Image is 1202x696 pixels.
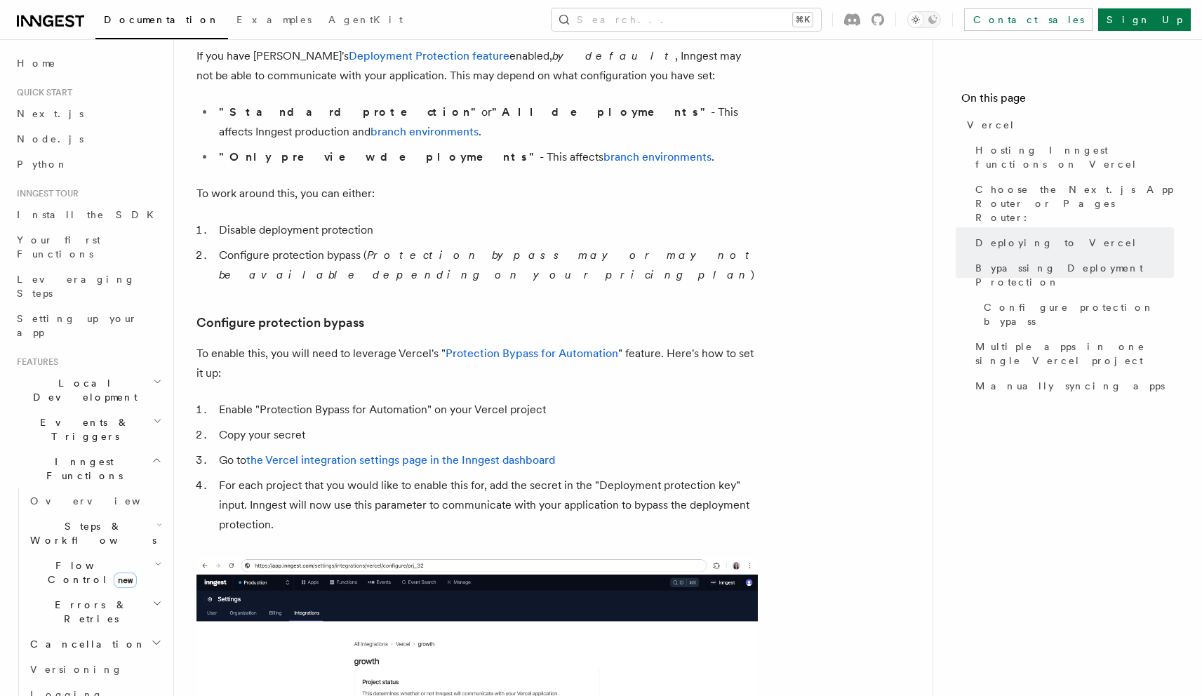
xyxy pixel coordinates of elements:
[196,313,364,333] a: Configure protection bypass
[215,102,758,142] li: or - This affects Inngest production and .
[219,248,756,281] em: Protection bypass may or may not be available depending on your pricing plan
[975,340,1174,368] span: Multiple apps in one single Vercel project
[328,14,403,25] span: AgentKit
[236,14,312,25] span: Examples
[1098,8,1191,31] a: Sign Up
[196,184,758,203] p: To work around this, you can either:
[552,8,821,31] button: Search...⌘K
[215,450,758,470] li: Go to
[215,246,758,285] li: Configure protection bypass ( )
[11,410,165,449] button: Events & Triggers
[349,49,509,62] a: Deployment Protection feature
[961,112,1174,138] a: Vercel
[25,637,146,651] span: Cancellation
[11,306,165,345] a: Setting up your app
[970,255,1174,295] a: Bypassing Deployment Protection
[219,150,540,163] strong: "Only preview deployments"
[228,4,320,38] a: Examples
[114,573,137,588] span: new
[11,370,165,410] button: Local Development
[970,373,1174,399] a: Manually syncing apps
[11,376,153,404] span: Local Development
[17,108,84,119] span: Next.js
[25,598,152,626] span: Errors & Retries
[17,56,56,70] span: Home
[17,274,135,299] span: Leveraging Steps
[552,49,675,62] em: by default
[446,347,618,360] a: Protection Bypass for Automation
[246,453,555,467] a: the Vercel integration settings page in the Inngest dashboard
[11,87,72,98] span: Quick start
[11,51,165,76] a: Home
[11,126,165,152] a: Node.js
[17,313,138,338] span: Setting up your app
[975,236,1137,250] span: Deploying to Vercel
[970,230,1174,255] a: Deploying to Vercel
[11,455,152,483] span: Inngest Functions
[970,334,1174,373] a: Multiple apps in one single Vercel project
[11,415,153,443] span: Events & Triggers
[11,188,79,199] span: Inngest tour
[25,553,165,592] button: Flow Controlnew
[215,476,758,535] li: For each project that you would like to enable this for, add the secret in the "Deployment protec...
[967,118,1015,132] span: Vercel
[975,182,1174,225] span: Choose the Next.js App Router or Pages Router:
[17,133,84,145] span: Node.js
[196,46,758,86] p: If you have [PERSON_NAME]'s enabled, , Inngest may not be able to communicate with your applicati...
[215,425,758,445] li: Copy your secret
[25,592,165,631] button: Errors & Retries
[961,90,1174,112] h4: On this page
[11,101,165,126] a: Next.js
[196,344,758,383] p: To enable this, you will need to leverage Vercel's " " feature. Here's how to set it up:
[11,152,165,177] a: Python
[964,8,1093,31] a: Contact sales
[492,105,711,119] strong: "All deployments"
[25,657,165,682] a: Versioning
[11,202,165,227] a: Install the SDK
[975,261,1174,289] span: Bypassing Deployment Protection
[975,143,1174,171] span: Hosting Inngest functions on Vercel
[17,159,68,170] span: Python
[104,14,220,25] span: Documentation
[11,267,165,306] a: Leveraging Steps
[25,514,165,553] button: Steps & Workflows
[215,220,758,240] li: Disable deployment protection
[30,495,175,507] span: Overview
[793,13,813,27] kbd: ⌘K
[17,234,100,260] span: Your first Functions
[25,519,156,547] span: Steps & Workflows
[975,379,1165,393] span: Manually syncing apps
[11,449,165,488] button: Inngest Functions
[30,664,123,675] span: Versioning
[215,400,758,420] li: Enable "Protection Bypass for Automation" on your Vercel project
[978,295,1174,334] a: Configure protection bypass
[25,488,165,514] a: Overview
[17,209,162,220] span: Install the SDK
[907,11,941,28] button: Toggle dark mode
[970,138,1174,177] a: Hosting Inngest functions on Vercel
[984,300,1174,328] span: Configure protection bypass
[370,125,479,138] a: branch environments
[25,558,154,587] span: Flow Control
[95,4,228,39] a: Documentation
[11,356,58,368] span: Features
[11,227,165,267] a: Your first Functions
[970,177,1174,230] a: Choose the Next.js App Router or Pages Router:
[219,105,481,119] strong: "Standard protection"
[215,147,758,167] li: - This affects .
[320,4,411,38] a: AgentKit
[603,150,712,163] a: branch environments
[25,631,165,657] button: Cancellation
